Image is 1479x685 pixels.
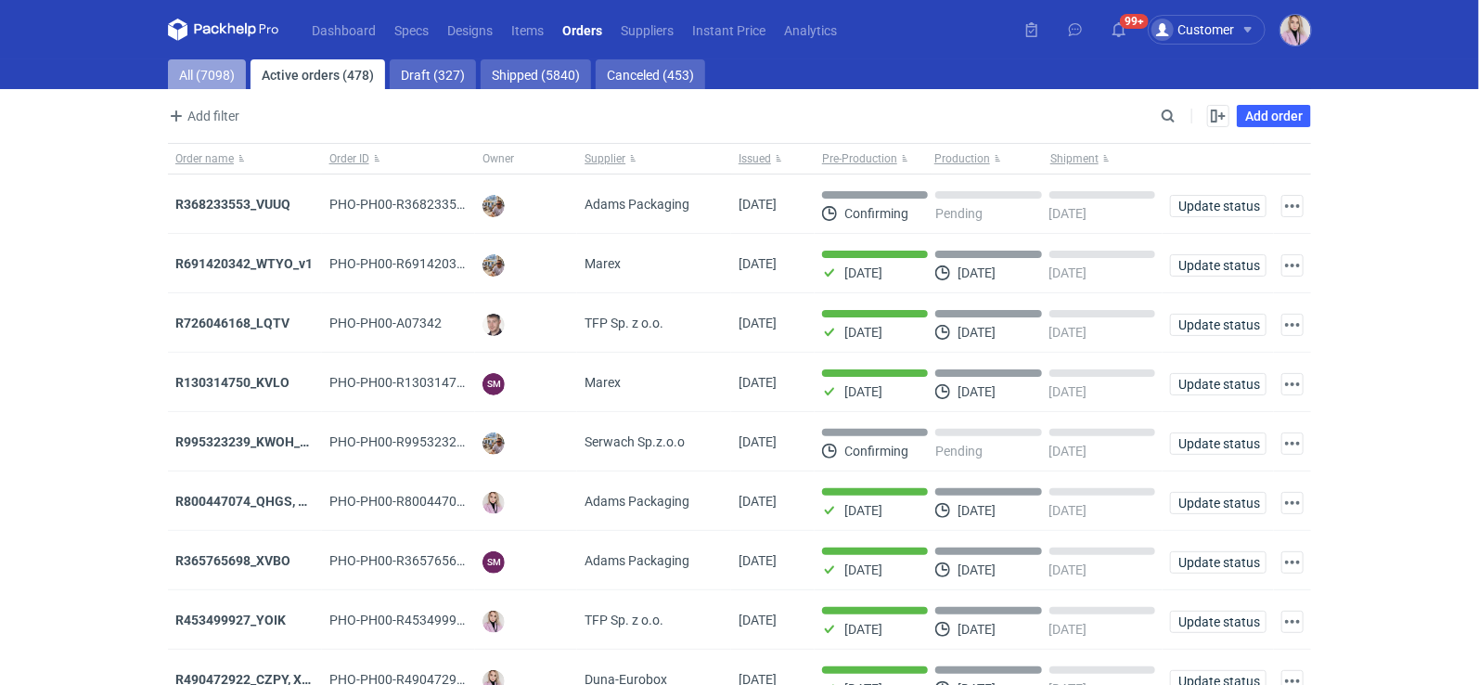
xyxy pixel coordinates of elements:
[1170,314,1267,336] button: Update status
[739,151,771,166] span: Issued
[585,551,689,570] span: Adams Packaging
[775,19,846,41] a: Analytics
[1178,318,1258,331] span: Update status
[1049,562,1087,577] p: [DATE]
[958,622,996,637] p: [DATE]
[175,613,286,627] a: R453499927_YOIK
[168,144,322,174] button: Order name
[1049,503,1087,518] p: [DATE]
[322,144,476,174] button: Order ID
[844,622,882,637] p: [DATE]
[844,562,882,577] p: [DATE]
[958,503,996,518] p: [DATE]
[502,19,553,41] a: Items
[482,492,505,514] img: Klaudia Wiśniewska
[385,19,438,41] a: Specs
[739,256,777,271] span: 08/10/2025
[164,105,240,127] button: Add filter
[731,144,815,174] button: Issued
[1104,15,1134,45] button: 99+
[175,256,313,271] a: R691420342_WTYO_v1
[1280,15,1311,45] img: Klaudia Wiśniewska
[1157,105,1216,127] input: Search
[1281,314,1304,336] button: Actions
[739,197,777,212] span: 08/10/2025
[329,316,442,330] span: PHO-PH00-A07342
[585,195,689,213] span: Adams Packaging
[844,325,882,340] p: [DATE]
[168,19,279,41] svg: Packhelp Pro
[1049,325,1087,340] p: [DATE]
[1148,15,1280,45] button: Customer
[1170,195,1267,217] button: Update status
[251,59,385,89] a: Active orders (478)
[302,19,385,41] a: Dashboard
[1049,384,1087,399] p: [DATE]
[577,531,731,590] div: Adams Packaging
[1049,444,1087,459] p: [DATE]
[1049,622,1087,637] p: [DATE]
[1170,254,1267,277] button: Update status
[739,434,777,449] span: 08/10/2025
[1281,492,1304,514] button: Actions
[1049,206,1087,221] p: [DATE]
[585,611,663,629] span: TFP Sp. z o.o.
[329,151,369,166] span: Order ID
[165,105,239,127] span: Add filter
[577,472,731,531] div: Adams Packaging
[1281,254,1304,277] button: Actions
[1178,497,1258,510] span: Update status
[577,144,731,174] button: Supplier
[958,384,996,399] p: [DATE]
[390,59,476,89] a: Draft (327)
[1050,151,1099,166] span: Shipment
[175,316,289,330] strong: R726046168_LQTV
[844,206,908,221] p: Confirming
[958,562,996,577] p: [DATE]
[844,503,882,518] p: [DATE]
[577,174,731,234] div: Adams Packaging
[1170,373,1267,395] button: Update status
[739,613,777,627] span: 07/10/2025
[175,197,290,212] a: R368233553_VUUQ
[585,314,663,332] span: TFP Sp. z o.o.
[958,325,996,340] p: [DATE]
[175,434,365,449] a: R995323239_KWOH_EIKL_BXED
[1281,611,1304,633] button: Actions
[1178,556,1258,569] span: Update status
[175,494,409,509] a: R800447074_QHGS, NYZC, DXPA, QBLZ
[1170,611,1267,633] button: Update status
[683,19,775,41] a: Instant Price
[958,265,996,280] p: [DATE]
[611,19,683,41] a: Suppliers
[739,375,777,390] span: 08/10/2025
[168,59,246,89] a: All (7098)
[1178,437,1258,450] span: Update status
[329,375,510,390] span: PHO-PH00-R130314750_KVLO
[1237,105,1311,127] a: Add order
[577,293,731,353] div: TFP Sp. z o.o.
[482,551,505,574] figcaption: SM
[553,19,611,41] a: Orders
[577,412,731,472] div: Serwach Sp.z.o.o
[844,444,908,459] p: Confirming
[175,553,290,568] strong: R365765698_XVBO
[329,553,511,568] span: PHO-PH00-R365765698_XVBO
[1151,19,1234,41] div: Customer
[482,373,505,395] figcaption: SM
[585,254,621,273] span: Marex
[482,195,505,217] img: Michał Palasek
[329,197,511,212] span: PHO-PH00-R368233553_VUUQ
[585,433,685,451] span: Serwach Sp.z.o.o
[482,314,505,336] img: Maciej Sikora
[739,553,777,568] span: 07/10/2025
[1170,433,1267,455] button: Update status
[482,151,514,166] span: Owner
[815,144,931,174] button: Pre-Production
